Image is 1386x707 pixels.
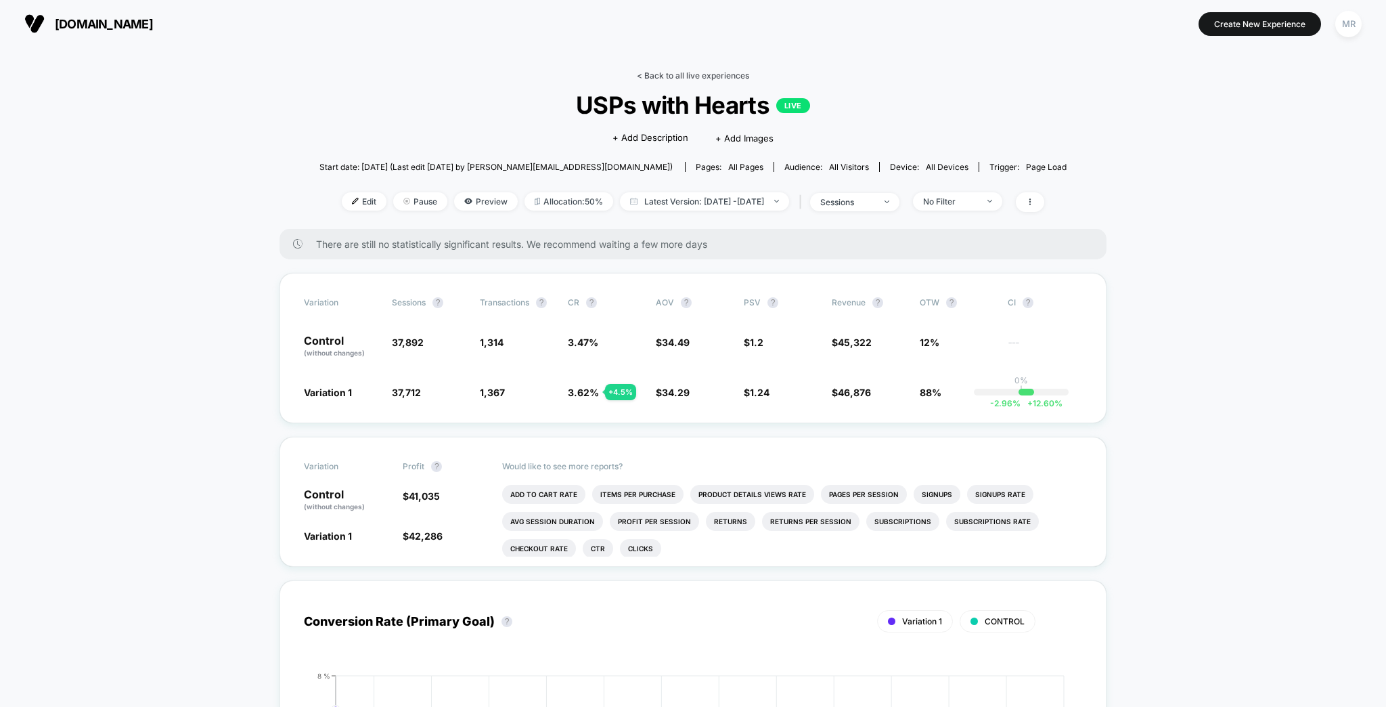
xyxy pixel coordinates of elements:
[885,200,889,203] img: end
[304,461,378,472] span: Variation
[20,13,157,35] button: [DOMAIN_NAME]
[319,162,673,172] span: Start date: [DATE] (Last edit [DATE] by [PERSON_NAME][EMAIL_ADDRESS][DOMAIN_NAME])
[1008,339,1082,358] span: ---
[480,387,505,398] span: 1,367
[914,485,960,504] li: Signups
[392,297,426,307] span: Sessions
[821,485,907,504] li: Pages Per Session
[920,297,994,308] span: OTW
[872,297,883,308] button: ?
[820,197,874,207] div: sessions
[832,297,866,307] span: Revenue
[1020,385,1023,395] p: |
[612,131,688,145] span: + Add Description
[568,387,599,398] span: 3.62 %
[696,162,763,172] div: Pages:
[393,192,447,211] span: Pause
[1014,375,1028,385] p: 0%
[920,337,939,348] span: 12%
[656,387,690,398] span: $
[502,461,1083,471] p: Would like to see more reports?
[304,335,378,358] p: Control
[1027,398,1033,408] span: +
[990,398,1021,408] span: -2.96 %
[1008,297,1082,308] span: CI
[1026,162,1067,172] span: Page Load
[744,297,761,307] span: PSV
[431,461,442,472] button: ?
[342,192,386,211] span: Edit
[403,198,410,205] img: end
[403,530,443,542] span: $
[304,530,352,542] span: Variation 1
[656,297,674,307] span: AOV
[501,616,512,627] button: ?
[1335,11,1362,37] div: MR
[317,672,330,680] tspan: 8 %
[568,337,598,348] span: 3.47 %
[690,485,814,504] li: Product Details Views Rate
[706,512,755,531] li: Returns
[1331,10,1366,38] button: MR
[838,387,871,398] span: 46,876
[304,297,378,308] span: Variation
[454,192,518,211] span: Preview
[681,297,692,308] button: ?
[832,387,871,398] span: $
[352,198,359,205] img: edit
[592,485,684,504] li: Items Per Purchase
[662,337,690,348] span: 34.49
[902,616,942,626] span: Variation 1
[829,162,869,172] span: All Visitors
[605,384,636,400] div: + 4.5 %
[866,512,939,531] li: Subscriptions
[946,297,957,308] button: ?
[750,387,769,398] span: 1.24
[750,337,763,348] span: 1.2
[1023,297,1033,308] button: ?
[879,162,979,172] span: Device:
[923,196,977,207] div: No Filter
[409,530,443,542] span: 42,286
[762,512,859,531] li: Returns Per Session
[989,162,1067,172] div: Trigger:
[967,485,1033,504] li: Signups Rate
[744,337,763,348] span: $
[620,192,789,211] span: Latest Version: [DATE] - [DATE]
[502,485,585,504] li: Add To Cart Rate
[304,387,352,398] span: Variation 1
[480,297,529,307] span: Transactions
[24,14,45,34] img: Visually logo
[535,198,540,205] img: rebalance
[502,512,603,531] li: Avg Session Duration
[502,539,576,558] li: Checkout Rate
[985,616,1025,626] span: CONTROL
[1199,12,1321,36] button: Create New Experience
[568,297,579,307] span: CR
[480,337,504,348] span: 1,314
[637,70,749,81] a: < Back to all live experiences
[304,489,389,512] p: Control
[926,162,968,172] span: all devices
[524,192,613,211] span: Allocation: 50%
[392,337,424,348] span: 37,892
[728,162,763,172] span: all pages
[776,98,810,113] p: LIVE
[767,297,778,308] button: ?
[610,512,699,531] li: Profit Per Session
[1021,398,1063,408] span: 12.60 %
[403,490,440,502] span: $
[392,387,421,398] span: 37,712
[656,337,690,348] span: $
[784,162,869,172] div: Audience:
[796,192,810,212] span: |
[403,461,424,471] span: Profit
[409,490,440,502] span: 41,035
[304,502,365,511] span: (without changes)
[316,238,1079,250] span: There are still no statistically significant results. We recommend waiting a few more days
[662,387,690,398] span: 34.29
[357,91,1029,119] span: USPs with Hearts
[987,200,992,202] img: end
[432,297,443,308] button: ?
[832,337,872,348] span: $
